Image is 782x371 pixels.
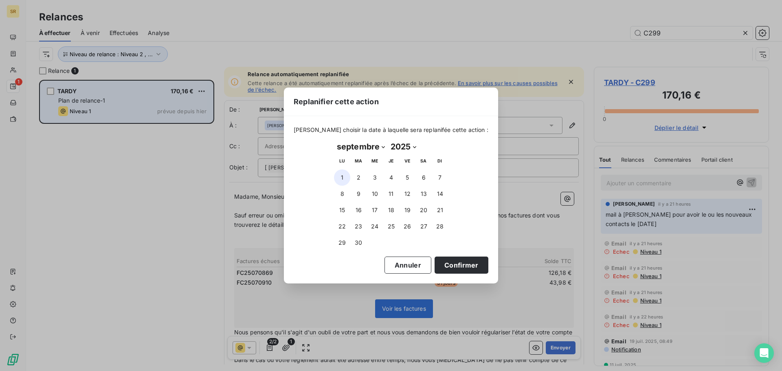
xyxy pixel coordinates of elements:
[383,169,399,186] button: 4
[432,186,448,202] button: 14
[334,186,350,202] button: 8
[383,186,399,202] button: 11
[383,218,399,235] button: 25
[334,218,350,235] button: 22
[350,186,367,202] button: 9
[367,169,383,186] button: 3
[334,169,350,186] button: 1
[432,169,448,186] button: 7
[350,202,367,218] button: 16
[367,153,383,169] th: mercredi
[432,218,448,235] button: 28
[435,257,488,274] button: Confirmer
[415,218,432,235] button: 27
[415,153,432,169] th: samedi
[415,186,432,202] button: 13
[350,169,367,186] button: 2
[383,202,399,218] button: 18
[754,343,774,363] div: Open Intercom Messenger
[432,202,448,218] button: 21
[432,153,448,169] th: dimanche
[399,153,415,169] th: vendredi
[334,153,350,169] th: lundi
[334,202,350,218] button: 15
[367,202,383,218] button: 17
[399,186,415,202] button: 12
[415,169,432,186] button: 6
[367,186,383,202] button: 10
[367,218,383,235] button: 24
[350,235,367,251] button: 30
[350,218,367,235] button: 23
[334,235,350,251] button: 29
[399,169,415,186] button: 5
[294,126,488,134] span: [PERSON_NAME] choisir la date à laquelle sera replanifée cette action :
[399,218,415,235] button: 26
[294,96,379,107] span: Replanifier cette action
[384,257,431,274] button: Annuler
[399,202,415,218] button: 19
[350,153,367,169] th: mardi
[415,202,432,218] button: 20
[383,153,399,169] th: jeudi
